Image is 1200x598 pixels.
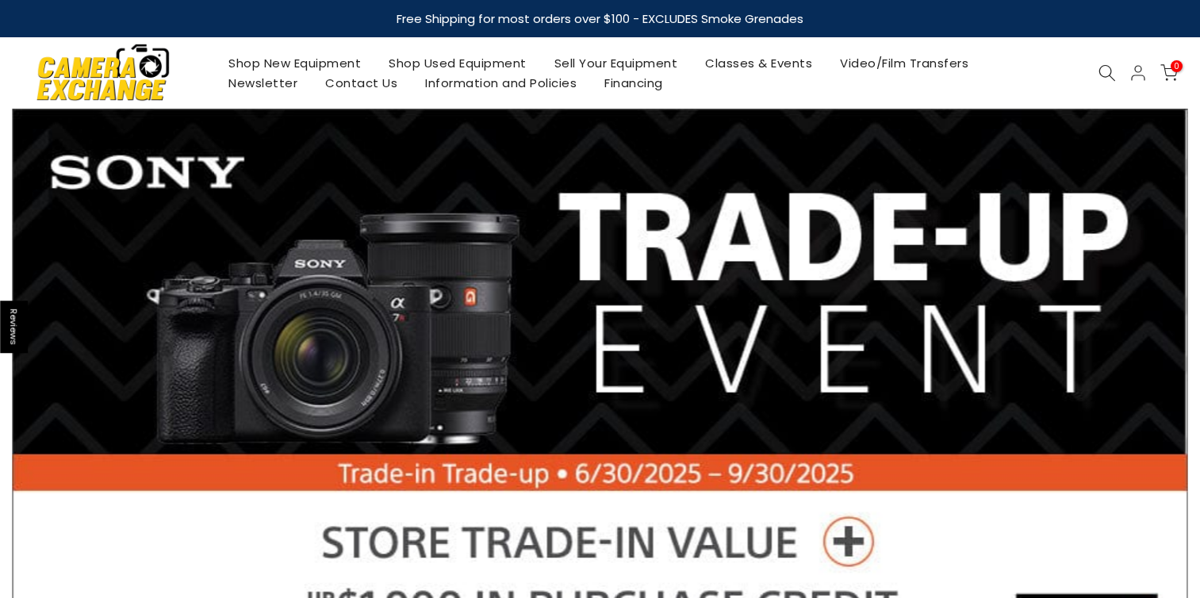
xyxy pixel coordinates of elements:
a: Contact Us [312,73,412,93]
a: Financing [591,73,677,93]
a: Video/Film Transfers [826,53,983,73]
a: Shop New Equipment [215,53,375,73]
a: 0 [1160,64,1178,82]
span: 0 [1171,60,1183,72]
strong: Free Shipping for most orders over $100 - EXCLUDES Smoke Grenades [397,10,803,27]
a: Newsletter [215,73,312,93]
a: Shop Used Equipment [375,53,541,73]
a: Classes & Events [692,53,826,73]
a: Information and Policies [412,73,591,93]
a: Sell Your Equipment [540,53,692,73]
